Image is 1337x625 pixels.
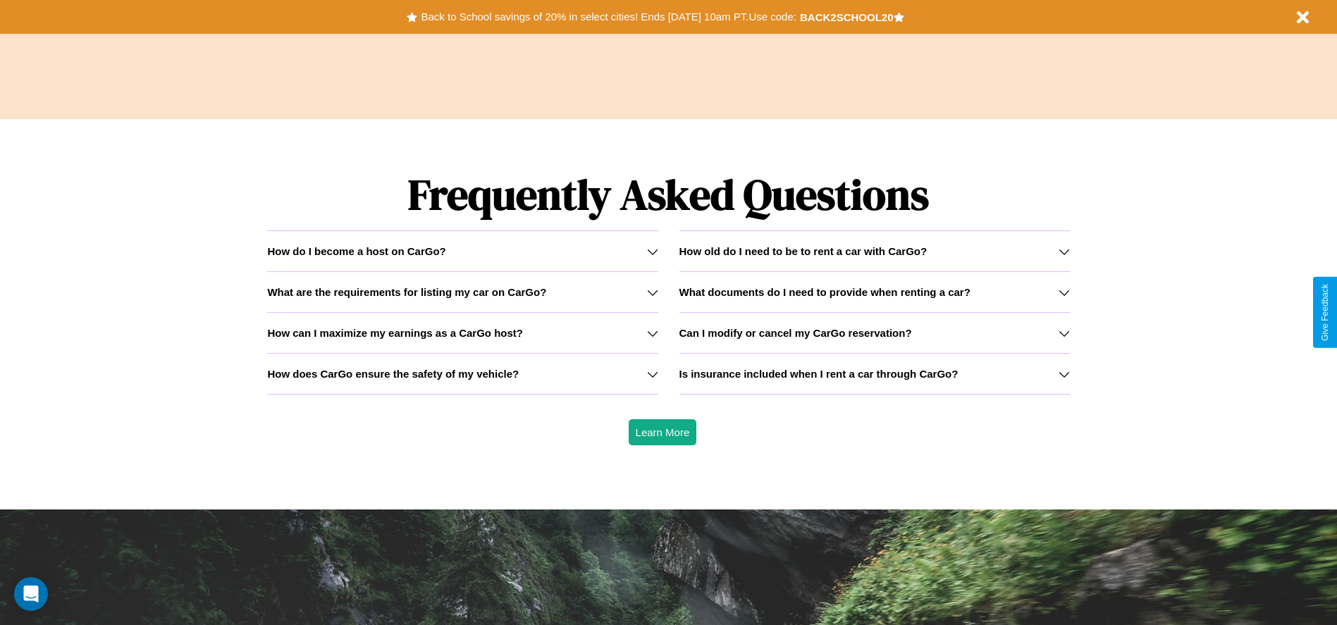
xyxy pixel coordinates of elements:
[267,159,1069,230] h1: Frequently Asked Questions
[14,577,48,611] div: Open Intercom Messenger
[267,286,546,298] h3: What are the requirements for listing my car on CarGo?
[267,368,519,380] h3: How does CarGo ensure the safety of my vehicle?
[1320,284,1330,341] div: Give Feedback
[679,286,971,298] h3: What documents do I need to provide when renting a car?
[679,245,928,257] h3: How old do I need to be to rent a car with CarGo?
[267,327,523,339] h3: How can I maximize my earnings as a CarGo host?
[629,419,697,445] button: Learn More
[679,368,959,380] h3: Is insurance included when I rent a car through CarGo?
[417,7,799,27] button: Back to School savings of 20% in select cities! Ends [DATE] 10am PT.Use code:
[679,327,912,339] h3: Can I modify or cancel my CarGo reservation?
[267,245,445,257] h3: How do I become a host on CarGo?
[800,11,894,23] b: BACK2SCHOOL20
